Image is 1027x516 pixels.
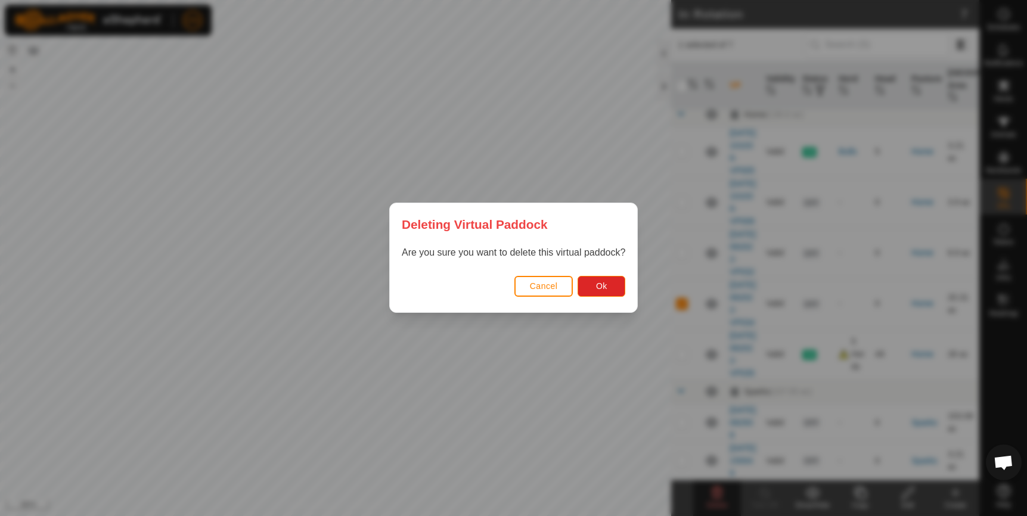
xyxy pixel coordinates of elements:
div: Open chat [986,444,1022,480]
p: Are you sure you want to delete this virtual paddock? [402,246,625,260]
span: Ok [596,282,607,291]
span: Cancel [530,282,558,291]
button: Cancel [514,276,573,297]
span: Deleting Virtual Paddock [402,215,548,234]
button: Ok [578,276,625,297]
